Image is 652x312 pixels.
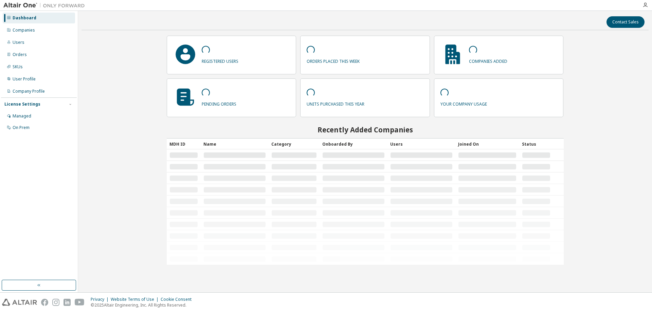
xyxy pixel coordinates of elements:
[13,125,30,130] div: On Prem
[13,64,23,70] div: SKUs
[91,302,196,308] p: © 2025 Altair Engineering, Inc. All Rights Reserved.
[202,56,238,64] p: registered users
[161,297,196,302] div: Cookie Consent
[3,2,88,9] img: Altair One
[271,139,317,149] div: Category
[169,139,198,149] div: MDH ID
[440,99,487,107] p: your company usage
[13,113,31,119] div: Managed
[13,15,36,21] div: Dashboard
[75,299,85,306] img: youtube.svg
[2,299,37,306] img: altair_logo.svg
[203,139,266,149] div: Name
[307,99,364,107] p: units purchased this year
[13,76,36,82] div: User Profile
[64,299,71,306] img: linkedin.svg
[4,102,40,107] div: License Settings
[41,299,48,306] img: facebook.svg
[13,40,24,45] div: Users
[13,52,27,57] div: Orders
[91,297,111,302] div: Privacy
[606,16,645,28] button: Contact Sales
[13,27,35,33] div: Companies
[111,297,161,302] div: Website Terms of Use
[202,99,236,107] p: pending orders
[469,56,507,64] p: companies added
[458,139,517,149] div: Joined On
[167,125,564,134] h2: Recently Added Companies
[13,89,45,94] div: Company Profile
[307,56,360,64] p: orders placed this week
[52,299,59,306] img: instagram.svg
[390,139,453,149] div: Users
[322,139,385,149] div: Onboarded By
[522,139,550,149] div: Status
